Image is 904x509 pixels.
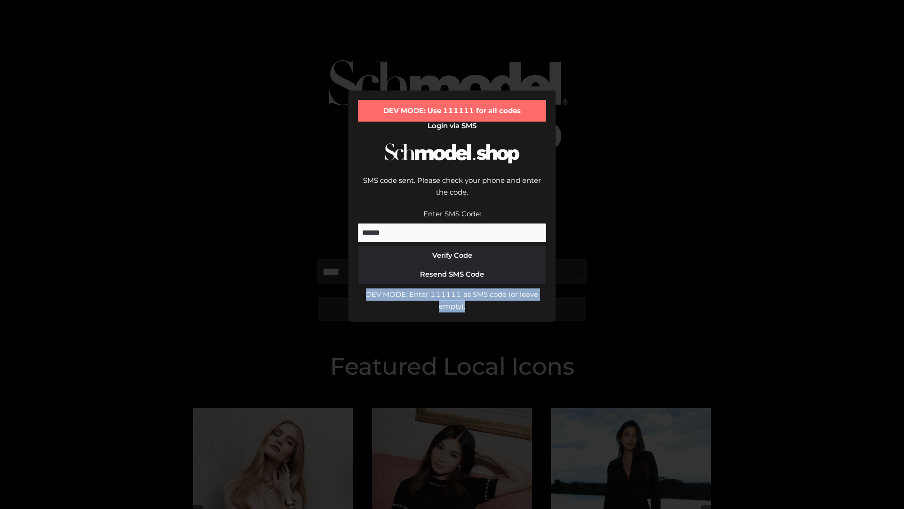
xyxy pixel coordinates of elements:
img: Schmodel Logo [381,135,523,172]
label: Enter SMS Code: [423,209,481,218]
div: SMS code sent. Please check your phone and enter the code. [358,174,546,208]
div: DEV MODE: Enter 111111 as SMS code (or leave empty). [358,288,546,312]
h2: Login via SMS [358,122,546,130]
button: Verify Code [358,246,546,265]
button: Resend SMS Code [358,265,546,284]
div: DEV MODE: Use 111111 for all codes [358,100,546,122]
